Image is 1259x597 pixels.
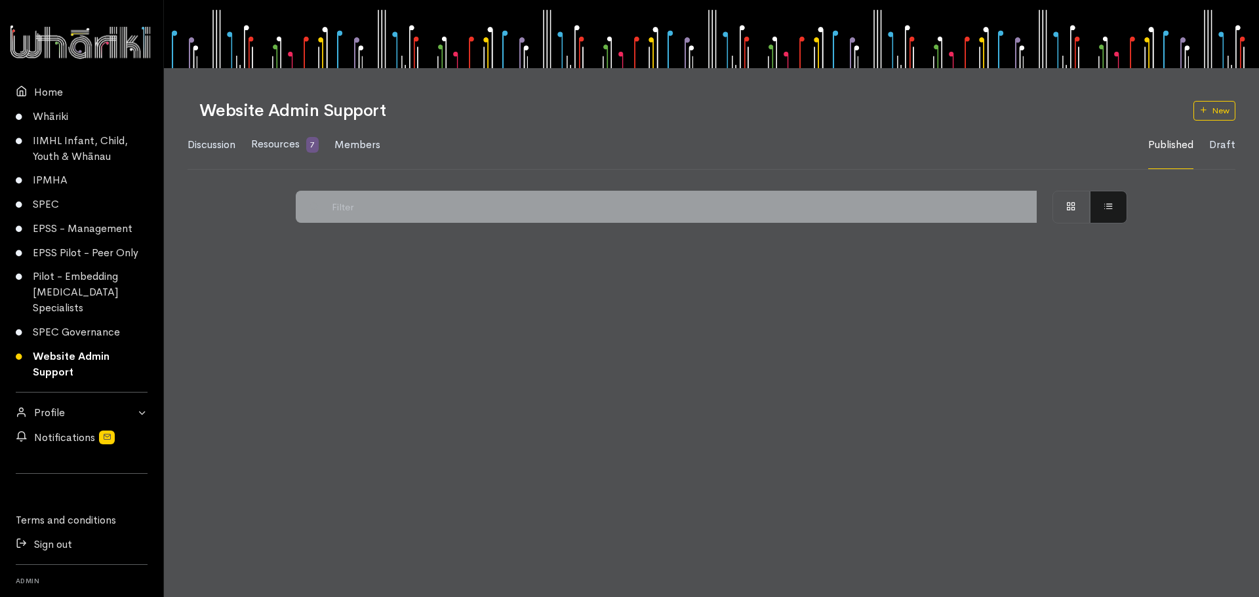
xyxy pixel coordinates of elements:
a: Draft [1209,121,1235,169]
a: Published [1148,121,1193,169]
a: Resources 7 [251,121,319,169]
span: Members [334,138,380,151]
h6: Admin [16,573,148,588]
span: Resources [251,137,300,151]
h1: Website Admin Support [199,102,1178,121]
a: Discussion [188,121,235,169]
a: New [1193,101,1235,121]
input: Filter [325,191,1037,223]
span: Discussion [188,138,235,151]
span: 7 [306,137,319,153]
a: Members [334,121,380,169]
